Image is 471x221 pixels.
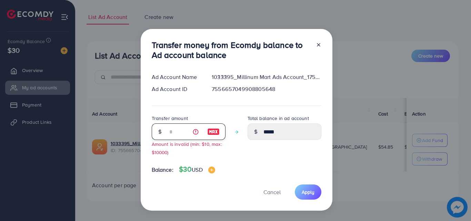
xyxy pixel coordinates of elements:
span: Balance: [152,166,173,174]
span: USD [192,166,202,173]
h4: $30 [179,165,215,174]
label: Total balance in ad account [248,115,309,122]
div: Ad Account ID [146,85,207,93]
div: 7556657049908805648 [206,85,327,93]
small: Amount is invalid (min: $10, max: $10000) [152,141,222,155]
h3: Transfer money from Ecomdy balance to Ad account balance [152,40,310,60]
div: Ad Account Name [146,73,207,81]
label: Transfer amount [152,115,188,122]
img: image [207,128,220,136]
span: Cancel [263,188,281,196]
button: Cancel [255,184,289,199]
button: Apply [295,184,321,199]
img: image [208,167,215,173]
div: 1033395_Millinum Mart Ads Account_1759421363871 [206,73,327,81]
span: Apply [302,189,314,195]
